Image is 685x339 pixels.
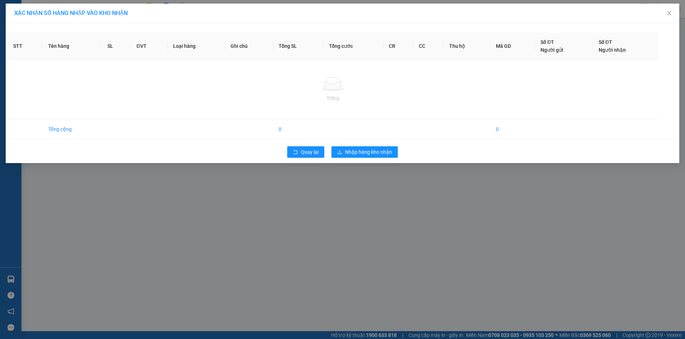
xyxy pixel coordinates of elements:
th: Mã GD [490,32,535,60]
th: Tên hàng [42,32,102,60]
span: Nhập hàng kho nhận [345,148,392,156]
td: 0 [490,120,535,139]
th: STT [7,32,42,60]
span: close [666,10,672,16]
th: Ghi chú [225,32,273,60]
span: XÁC NHẬN SỐ HÀNG NHẬP VÀO KHO NHẬN [14,10,128,16]
th: Loại hàng [167,32,225,60]
span: Số ĐT [541,39,554,45]
th: CC [413,32,443,60]
th: Tổng cước [323,32,383,60]
th: SL [102,32,131,60]
span: Số ĐT [599,39,612,45]
th: CR [383,32,413,60]
button: rollbackQuay lại [287,146,324,158]
th: ĐVT [131,32,167,60]
th: Tổng SL [273,32,323,60]
td: 0 [273,120,323,139]
span: rollback [293,150,298,155]
span: Người gửi [541,47,563,53]
div: Trống [13,94,653,102]
th: Thu hộ [443,32,490,60]
span: Quay lại [301,148,319,156]
td: Tổng cộng [42,120,102,139]
span: Người nhận [599,47,626,53]
span: download [337,150,342,155]
button: Close [659,4,679,24]
button: downloadNhập hàng kho nhận [331,146,398,158]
